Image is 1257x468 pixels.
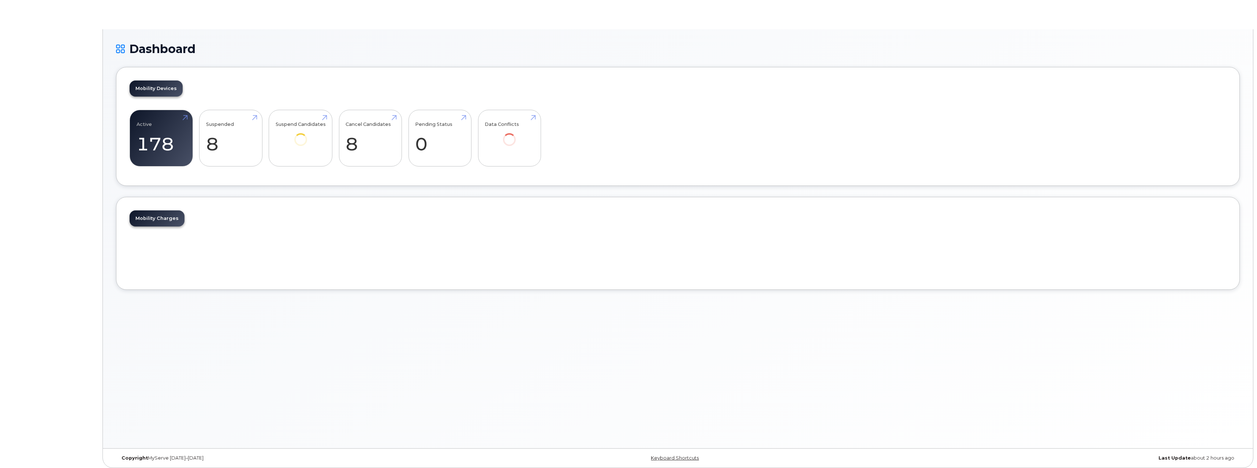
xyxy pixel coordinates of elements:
[651,455,699,461] a: Keyboard Shortcuts
[116,42,1240,55] h1: Dashboard
[137,114,186,162] a: Active 178
[122,455,148,461] strong: Copyright
[130,210,184,226] a: Mobility Charges
[1159,455,1191,461] strong: Last Update
[206,114,255,162] a: Suspended 8
[346,114,395,162] a: Cancel Candidates 8
[130,81,183,97] a: Mobility Devices
[116,455,491,461] div: MyServe [DATE]–[DATE]
[865,455,1240,461] div: about 2 hours ago
[485,114,534,156] a: Data Conflicts
[276,114,326,156] a: Suspend Candidates
[415,114,465,162] a: Pending Status 0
